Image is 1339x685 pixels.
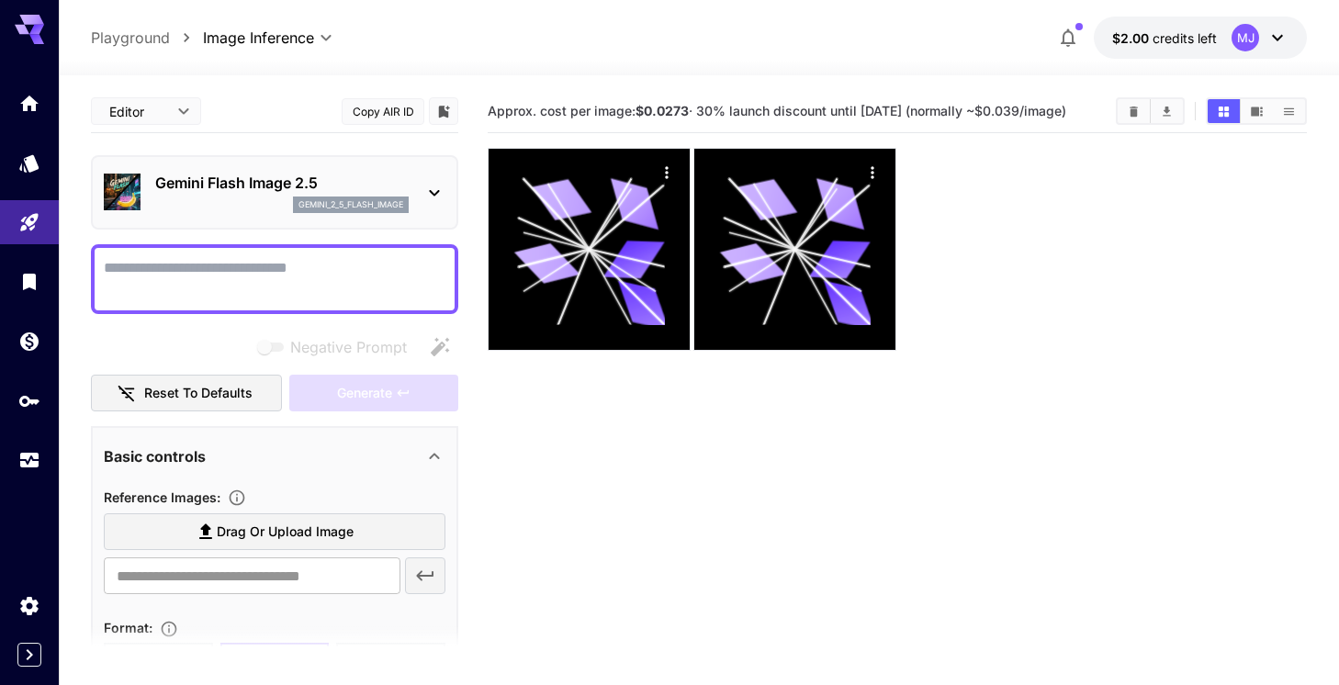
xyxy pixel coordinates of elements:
[91,27,170,49] a: Playground
[91,375,282,412] button: Reset to defaults
[203,27,314,49] span: Image Inference
[1112,28,1217,48] div: $2.00
[290,336,407,358] span: Negative Prompt
[18,594,40,617] div: Settings
[1094,17,1307,59] button: $2.00MJ
[488,103,1066,118] span: Approx. cost per image: · 30% launch discount until [DATE] (normally ~$0.039/image)
[653,158,681,185] div: Actions
[435,100,452,122] button: Add to library
[1241,99,1273,123] button: Show images in video view
[342,98,424,125] button: Copy AIR ID
[104,513,445,551] label: Drag or upload image
[104,489,220,505] span: Reference Images :
[152,620,186,638] button: Choose the file format for the output image.
[104,164,445,220] div: Gemini Flash Image 2.5gemini_2_5_flash_image
[155,172,409,194] p: Gemini Flash Image 2.5
[1273,99,1305,123] button: Show images in list view
[220,488,253,507] button: Upload a reference image to guide the result. This is needed for Image-to-Image or Inpainting. Su...
[1232,24,1259,51] div: MJ
[858,158,885,185] div: Actions
[1153,30,1217,46] span: credits left
[18,270,40,293] div: Library
[1206,97,1307,125] div: Show images in grid viewShow images in video viewShow images in list view
[91,27,203,49] nav: breadcrumb
[104,434,445,478] div: Basic controls
[18,211,40,234] div: Playground
[1208,99,1240,123] button: Show images in grid view
[298,198,403,211] p: gemini_2_5_flash_image
[636,103,689,118] b: $0.0273
[1112,30,1153,46] span: $2.00
[217,521,354,544] span: Drag or upload image
[18,389,40,412] div: API Keys
[18,92,40,115] div: Home
[109,102,166,121] span: Editor
[18,449,40,472] div: Usage
[18,330,40,353] div: Wallet
[18,152,40,174] div: Models
[253,335,422,358] span: Negative prompts are not compatible with the selected model.
[104,445,206,467] p: Basic controls
[1116,97,1185,125] div: Clear ImagesDownload All
[104,620,152,635] span: Format :
[17,643,41,667] button: Expand sidebar
[1151,99,1183,123] button: Download All
[1118,99,1150,123] button: Clear Images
